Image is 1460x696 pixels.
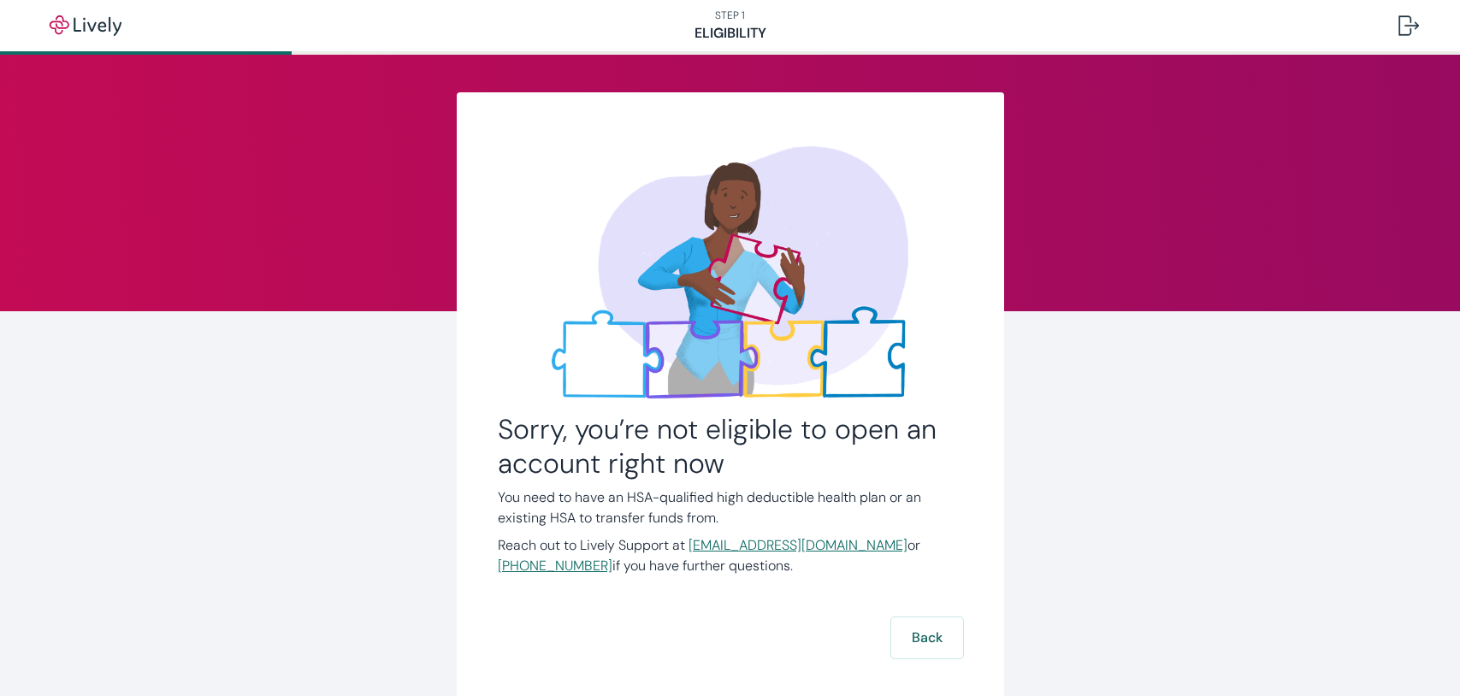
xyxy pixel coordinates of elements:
[891,617,963,658] button: Back
[498,557,612,575] a: [PHONE_NUMBER]
[689,536,907,554] a: [EMAIL_ADDRESS][DOMAIN_NAME]
[498,412,963,481] h2: Sorry, you’re not eligible to open an account right now
[38,15,133,36] img: Lively
[498,487,963,528] p: You need to have an HSA-qualified high deductible health plan or an existing HSA to transfer fund...
[1385,5,1433,46] button: Log out
[498,535,963,576] p: Reach out to Lively Support at or if you have further questions.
